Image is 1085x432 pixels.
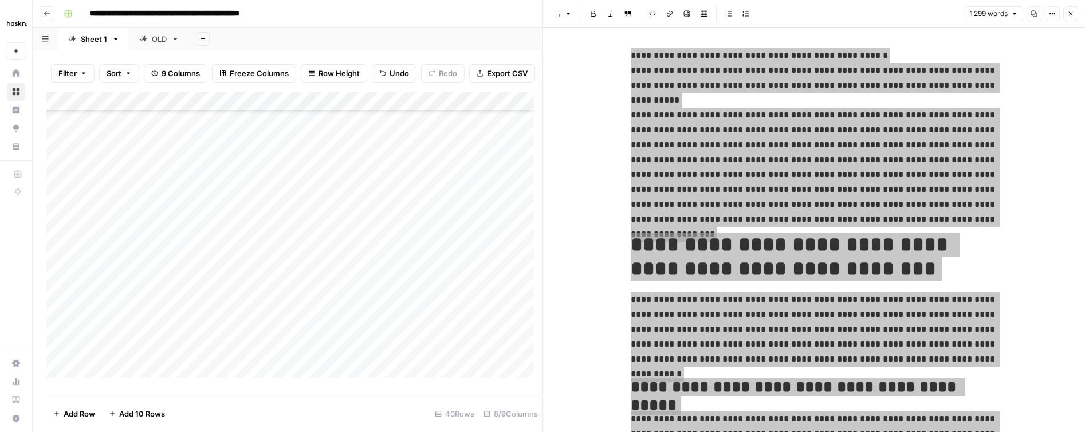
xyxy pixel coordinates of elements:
[230,68,289,79] span: Freeze Columns
[7,391,25,409] a: Learning Hub
[7,409,25,427] button: Help + Support
[487,68,528,79] span: Export CSV
[7,138,25,156] a: Your Data
[372,64,416,83] button: Undo
[439,68,457,79] span: Redo
[81,33,107,45] div: Sheet 1
[319,68,360,79] span: Row Height
[7,372,25,391] a: Usage
[144,64,207,83] button: 9 Columns
[469,64,535,83] button: Export CSV
[129,28,189,50] a: OLD
[7,9,25,38] button: Workspace: Haskn
[119,408,165,419] span: Add 10 Rows
[7,119,25,138] a: Opportunities
[7,101,25,119] a: Insights
[479,404,542,423] div: 8/9 Columns
[99,64,139,83] button: Sort
[7,64,25,83] a: Home
[965,6,1023,21] button: 1 299 words
[162,68,200,79] span: 9 Columns
[7,354,25,372] a: Settings
[212,64,296,83] button: Freeze Columns
[421,64,465,83] button: Redo
[7,13,27,34] img: Haskn Logo
[152,33,167,45] div: OLD
[58,68,77,79] span: Filter
[64,408,95,419] span: Add Row
[107,68,121,79] span: Sort
[51,64,95,83] button: Filter
[7,83,25,101] a: Browse
[58,28,129,50] a: Sheet 1
[46,404,102,423] button: Add Row
[970,9,1008,19] span: 1 299 words
[102,404,172,423] button: Add 10 Rows
[430,404,479,423] div: 40 Rows
[390,68,409,79] span: Undo
[301,64,367,83] button: Row Height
